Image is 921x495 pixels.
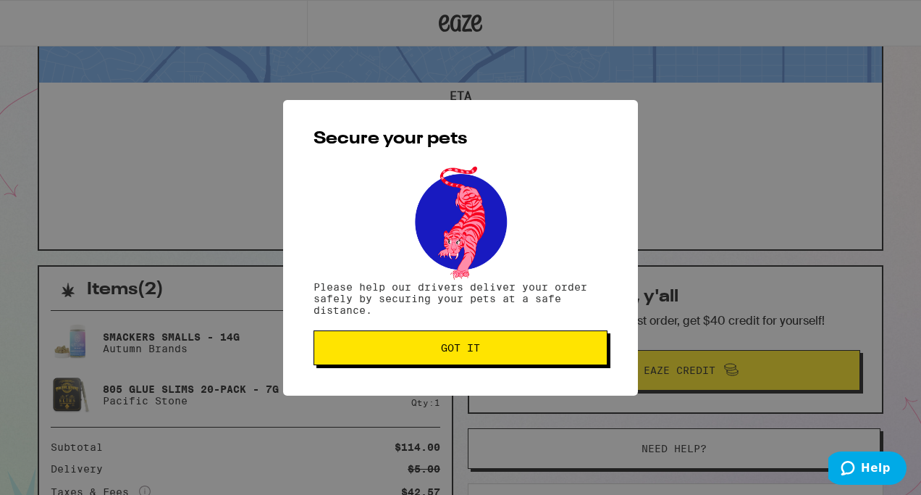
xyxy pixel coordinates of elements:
[314,130,607,148] h2: Secure your pets
[314,281,607,316] p: Please help our drivers deliver your order safely by securing your pets at a safe distance.
[828,452,907,488] iframe: Opens a widget where you can find more information
[401,162,520,281] img: pets
[314,330,607,365] button: Got it
[441,343,480,353] span: Got it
